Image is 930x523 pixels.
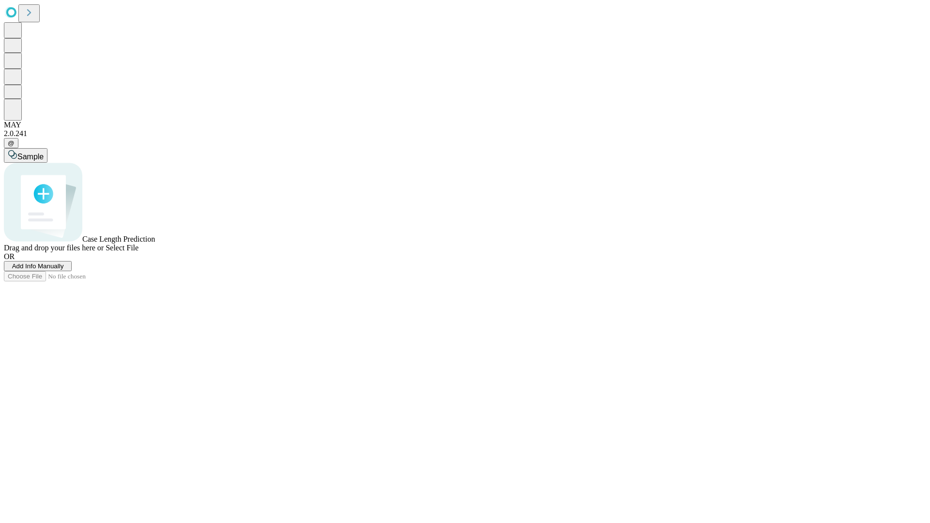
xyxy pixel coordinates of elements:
div: MAY [4,121,926,129]
div: 2.0.241 [4,129,926,138]
span: Select File [106,244,139,252]
span: Drag and drop your files here or [4,244,104,252]
span: Sample [17,153,44,161]
span: @ [8,139,15,147]
span: Case Length Prediction [82,235,155,243]
span: OR [4,252,15,261]
button: Sample [4,148,47,163]
button: @ [4,138,18,148]
button: Add Info Manually [4,261,72,271]
span: Add Info Manually [12,262,64,270]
